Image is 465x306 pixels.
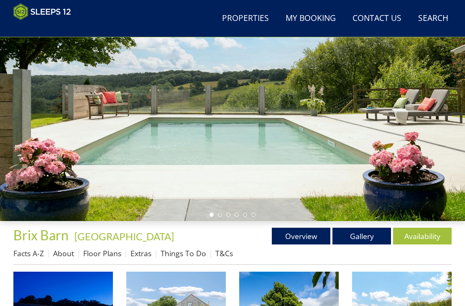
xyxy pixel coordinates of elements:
[74,230,174,242] a: [GEOGRAPHIC_DATA]
[13,248,44,258] a: Facts A-Z
[130,248,151,258] a: Extras
[9,25,97,32] iframe: Customer reviews powered by Trustpilot
[219,9,272,28] a: Properties
[13,227,69,243] span: Brix Barn
[282,9,339,28] a: My Booking
[349,9,405,28] a: Contact Us
[215,248,233,258] a: T&Cs
[53,248,74,258] a: About
[272,228,330,244] a: Overview
[71,230,174,242] span: -
[13,227,71,243] a: Brix Barn
[332,228,391,244] a: Gallery
[393,228,452,244] a: Availability
[13,3,71,20] img: Sleeps 12
[415,9,452,28] a: Search
[83,248,121,258] a: Floor Plans
[161,248,206,258] a: Things To Do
